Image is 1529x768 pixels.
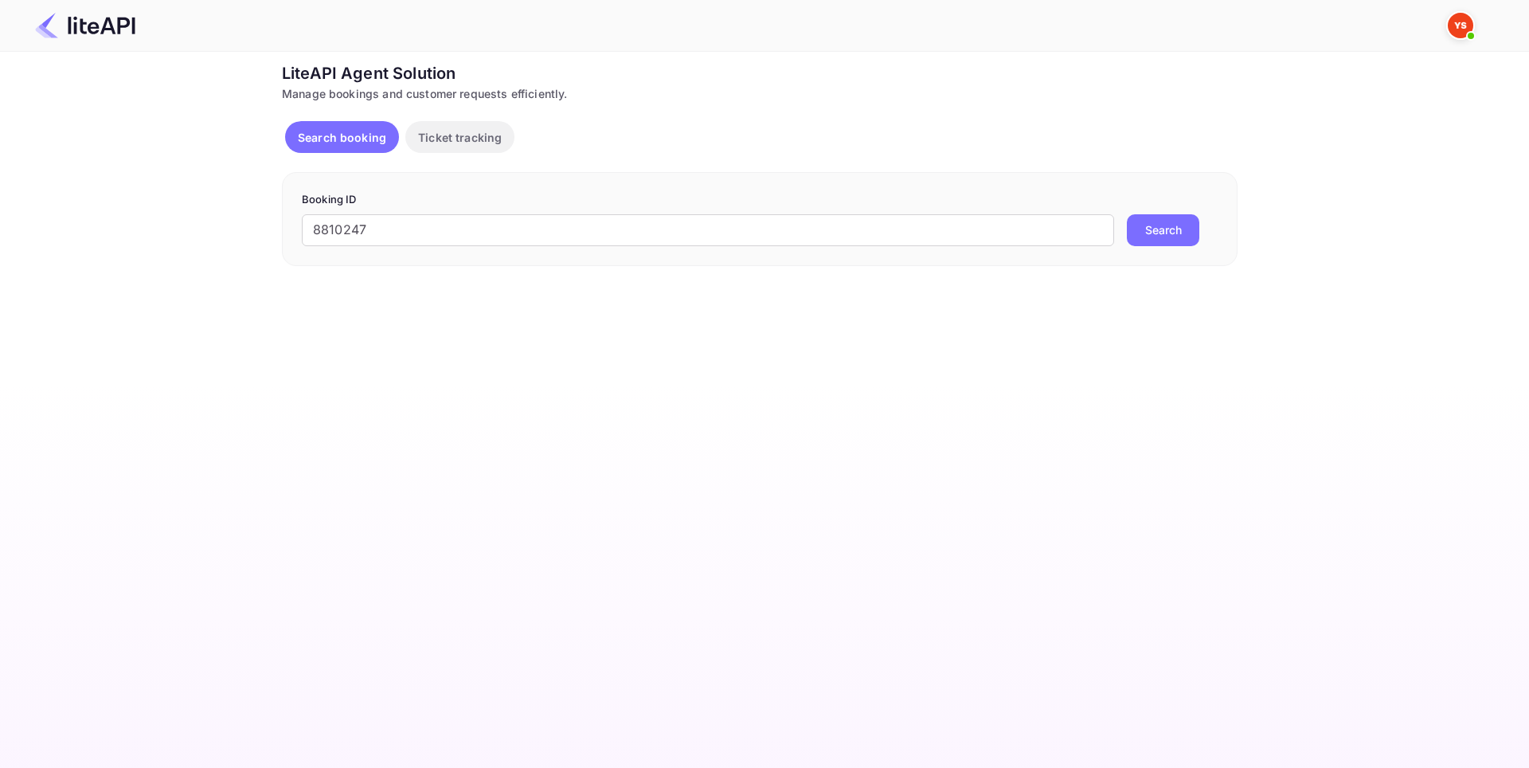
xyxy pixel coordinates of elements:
[302,192,1218,208] p: Booking ID
[35,13,135,38] img: LiteAPI Logo
[1448,13,1473,38] img: Yandex Support
[302,214,1114,246] input: Enter Booking ID (e.g., 63782194)
[1127,214,1199,246] button: Search
[418,129,502,146] p: Ticket tracking
[282,61,1238,85] div: LiteAPI Agent Solution
[298,129,386,146] p: Search booking
[282,85,1238,102] div: Manage bookings and customer requests efficiently.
